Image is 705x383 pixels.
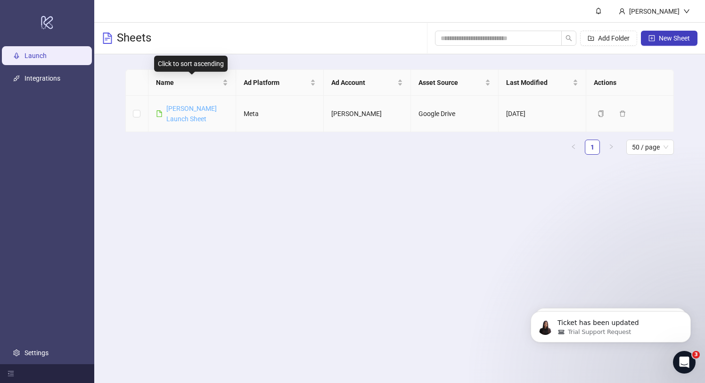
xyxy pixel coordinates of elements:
[499,96,586,132] td: [DATE]
[418,77,483,88] span: Asset Source
[117,31,151,46] h3: Sheets
[156,77,221,88] span: Name
[585,140,599,154] a: 1
[566,140,581,155] li: Previous Page
[8,370,14,377] span: menu-fold
[244,77,308,88] span: Ad Platform
[324,70,411,96] th: Ad Account
[411,70,499,96] th: Asset Source
[516,291,705,358] iframe: Intercom notifications message
[236,96,324,132] td: Meta
[619,110,626,117] span: delete
[148,70,236,96] th: Name
[598,34,630,42] span: Add Folder
[566,140,581,155] button: left
[324,96,411,132] td: [PERSON_NAME]
[641,31,697,46] button: New Sheet
[102,33,113,44] span: file-text
[566,35,572,42] span: search
[236,70,324,96] th: Ad Platform
[619,8,625,15] span: user
[585,140,600,155] li: 1
[625,6,683,17] div: [PERSON_NAME]
[659,34,690,42] span: New Sheet
[626,140,674,155] div: Page Size
[499,70,586,96] th: Last Modified
[156,110,163,117] span: file
[608,144,614,150] span: right
[673,351,696,374] iframe: Intercom live chat
[632,140,668,154] span: 50 / page
[683,8,690,15] span: down
[411,96,499,132] td: Google Drive
[154,56,228,72] div: Click to sort ascending
[588,35,594,42] span: folder-add
[331,77,396,88] span: Ad Account
[595,8,602,14] span: bell
[25,349,49,357] a: Settings
[604,140,619,155] button: right
[25,75,60,82] a: Integrations
[692,351,700,358] span: 3
[604,140,619,155] li: Next Page
[648,35,655,42] span: plus-square
[506,77,571,88] span: Last Modified
[598,110,604,117] span: copy
[580,31,637,46] button: Add Folder
[25,52,47,59] a: Launch
[586,70,674,96] th: Actions
[166,105,217,123] a: [PERSON_NAME] Launch Sheet
[571,144,576,150] span: left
